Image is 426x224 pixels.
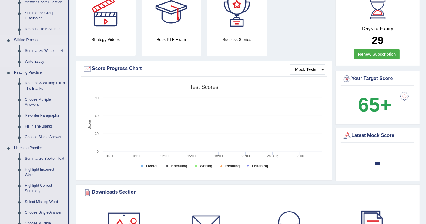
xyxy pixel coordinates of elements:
b: 29 [372,34,384,46]
text: 18:00 [214,154,223,158]
text: 06:00 [106,154,114,158]
tspan: 28. Aug [267,154,278,158]
a: Choose Multiple Answers [22,94,68,110]
a: Highlight Incorrect Words [22,164,68,180]
a: Choose Single Answer [22,132,68,143]
text: 60 [95,114,99,118]
tspan: Speaking [171,164,187,168]
text: 0 [97,150,99,153]
a: Reading Practice [11,67,68,78]
a: Renew Subscription [354,49,400,59]
h4: Success Stories [207,36,267,43]
tspan: Overall [146,164,159,168]
a: Summarize Group Discussion [22,8,68,24]
a: Listening Practice [11,143,68,154]
a: Select Missing Word [22,197,68,208]
div: Score Progress Chart [83,64,325,73]
text: 03:00 [296,154,304,158]
a: Summarize Written Text [22,45,68,56]
tspan: Test scores [190,84,218,90]
a: Respond To A Situation [22,24,68,35]
a: Write Essay [22,56,68,67]
a: Summarize Spoken Text [22,153,68,164]
text: 09:00 [133,154,142,158]
a: Highlight Correct Summary [22,180,68,196]
a: Choose Single Answer [22,207,68,218]
tspan: Reading [225,164,240,168]
text: 21:00 [241,154,250,158]
h4: Days to Expiry [342,26,413,32]
a: Re-order Paragraphs [22,110,68,121]
div: Latest Mock Score [342,131,413,140]
text: 15:00 [187,154,196,158]
tspan: Score [87,120,92,129]
tspan: Writing [200,164,212,168]
a: Fill In The Blanks [22,121,68,132]
text: 30 [95,132,99,135]
h4: Book PTE Exam [142,36,201,43]
a: Reading & Writing: Fill In The Blanks [22,78,68,94]
tspan: Listening [252,164,268,168]
a: Writing Practice [11,35,68,46]
h4: Strategy Videos [76,36,136,43]
text: 12:00 [160,154,169,158]
text: 90 [95,96,99,100]
div: Downloads Section [83,188,413,197]
div: Your Target Score [342,74,413,83]
b: - [374,151,381,173]
b: 65+ [358,94,391,116]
